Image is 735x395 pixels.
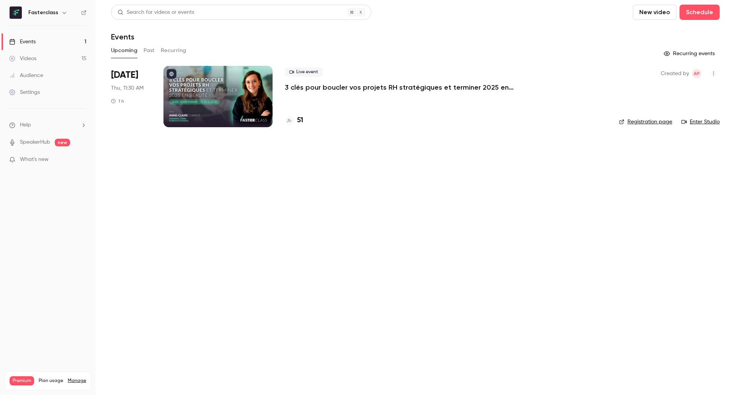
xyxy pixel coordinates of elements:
span: Amory Panné [692,69,701,78]
div: Search for videos or events [118,8,194,16]
button: Past [144,44,155,57]
span: [DATE] [111,69,138,81]
div: Audience [9,72,43,79]
span: Live event [285,67,323,77]
span: Thu, 11:30 AM [111,84,144,92]
div: Events [9,38,36,46]
h6: Fasterclass [28,9,58,16]
span: new [55,139,70,146]
img: Fasterclass [10,7,22,19]
button: Recurring [161,44,186,57]
div: 1 h [111,98,124,104]
div: Sep 18 Thu, 11:30 AM (Europe/Paris) [111,66,151,127]
span: Help [20,121,31,129]
a: SpeakerHub [20,138,50,146]
button: New video [633,5,676,20]
a: 3 clés pour boucler vos projets RH stratégiques et terminer 2025 en beauté ! [285,83,514,92]
h1: Events [111,32,134,41]
div: Settings [9,89,40,96]
li: help-dropdown-opener [9,121,87,129]
div: Videos [9,55,36,62]
button: Recurring events [660,48,720,60]
a: Manage [68,378,86,384]
span: Premium [10,376,34,385]
a: Enter Studio [681,118,720,126]
span: Plan usage [39,378,63,384]
a: Registration page [619,118,672,126]
button: Schedule [679,5,720,20]
span: AP [694,69,700,78]
iframe: Noticeable Trigger [77,156,87,163]
h4: 51 [297,115,303,126]
span: Created by [661,69,689,78]
a: 51 [285,115,303,126]
button: Upcoming [111,44,137,57]
span: What's new [20,156,49,164]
